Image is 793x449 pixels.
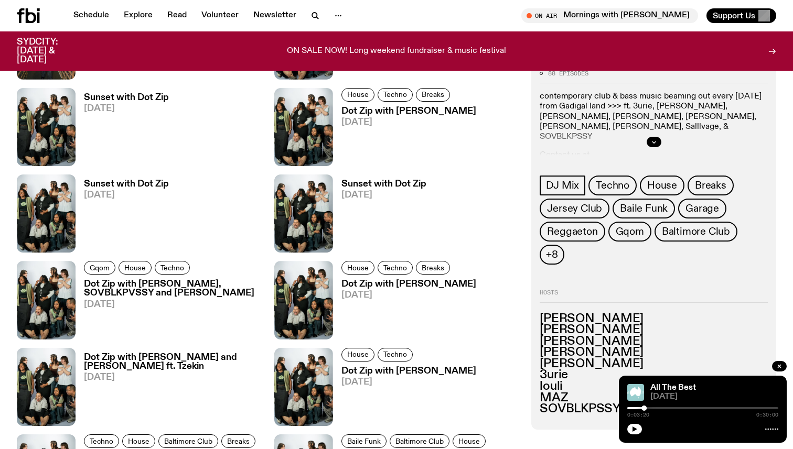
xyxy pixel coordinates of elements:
[383,91,407,98] span: Techno
[540,245,564,265] button: +8
[76,353,262,426] a: Dot Zip with [PERSON_NAME] and [PERSON_NAME] ft. Tzekin[DATE]
[221,434,255,448] a: Breaks
[333,180,426,253] a: Sunset with Dot Zip[DATE]
[650,393,778,401] span: [DATE]
[540,199,609,218] a: Jersey Club
[613,199,675,218] a: Baile Funk
[540,92,768,142] p: contemporary club & bass music beaming out every [DATE] from Gadigal land >>> ft. 3urie, [PERSON_...
[84,93,169,102] h3: Sunset with Dot Zip
[678,199,726,218] a: Garage
[453,434,486,448] a: House
[341,107,476,116] h3: Dot Zip with [PERSON_NAME]
[378,261,413,275] a: Techno
[341,378,476,387] span: [DATE]
[540,347,768,358] h3: [PERSON_NAME]
[117,8,159,23] a: Explore
[155,261,190,275] a: Techno
[67,8,115,23] a: Schedule
[756,412,778,418] span: 0:30:00
[540,392,768,403] h3: MAZ
[76,180,169,253] a: Sunset with Dot Zip[DATE]
[76,280,262,339] a: Dot Zip with [PERSON_NAME], SOVBLKPVSSY and [PERSON_NAME][DATE]
[596,180,629,191] span: Techno
[588,176,637,195] a: Techno
[540,358,768,369] h3: [PERSON_NAME]
[128,437,149,445] span: House
[347,351,369,358] span: House
[76,93,169,166] a: Sunset with Dot Zip[DATE]
[713,11,755,20] span: Support Us
[124,264,146,272] span: House
[158,434,218,448] a: Baltimore Club
[341,118,476,127] span: [DATE]
[17,38,84,64] h3: SYDCITY: [DATE] & [DATE]
[84,104,169,113] span: [DATE]
[416,88,450,102] a: Breaks
[347,264,369,272] span: House
[640,176,684,195] a: House
[341,367,476,376] h3: Dot Zip with [PERSON_NAME]
[685,203,719,214] span: Garage
[84,280,262,298] h3: Dot Zip with [PERSON_NAME], SOVBLKPVSSY and [PERSON_NAME]
[247,8,303,23] a: Newsletter
[647,180,677,191] span: House
[540,369,768,381] h3: 3urie
[84,353,262,371] h3: Dot Zip with [PERSON_NAME] and [PERSON_NAME] ft. Tzekin
[608,222,651,242] a: Gqom
[341,434,387,448] a: Baile Funk
[616,226,644,237] span: Gqom
[195,8,245,23] a: Volunteer
[662,226,730,237] span: Baltimore Club
[546,180,579,191] span: DJ Mix
[383,351,407,358] span: Techno
[458,437,480,445] span: House
[160,264,184,272] span: Techno
[422,264,444,272] span: Breaks
[548,70,588,76] span: 88 episodes
[161,8,193,23] a: Read
[620,203,668,214] span: Baile Funk
[540,403,768,415] h3: SOVBLKPSSY
[341,261,374,275] a: House
[333,280,476,339] a: Dot Zip with [PERSON_NAME][DATE]
[341,348,374,362] a: House
[341,88,374,102] a: House
[546,249,558,260] span: +8
[341,191,426,200] span: [DATE]
[540,381,768,392] h3: louli
[540,313,768,324] h3: [PERSON_NAME]
[655,222,737,242] a: Baltimore Club
[547,203,602,214] span: Jersey Club
[540,290,768,302] h2: Hosts
[706,8,776,23] button: Support Us
[347,437,381,445] span: Baile Funk
[540,222,605,242] a: Reggaeton
[90,437,113,445] span: Techno
[650,384,696,392] a: All The Best
[333,367,476,426] a: Dot Zip with [PERSON_NAME][DATE]
[84,261,115,275] a: Gqom
[378,348,413,362] a: Techno
[227,437,250,445] span: Breaks
[540,335,768,347] h3: [PERSON_NAME]
[341,180,426,189] h3: Sunset with Dot Zip
[84,373,262,382] span: [DATE]
[347,91,369,98] span: House
[164,437,212,445] span: Baltimore Club
[688,176,734,195] a: Breaks
[395,437,444,445] span: Baltimore Club
[119,261,152,275] a: House
[540,176,585,195] a: DJ Mix
[341,280,476,289] h3: Dot Zip with [PERSON_NAME]
[390,434,449,448] a: Baltimore Club
[333,107,476,166] a: Dot Zip with [PERSON_NAME][DATE]
[84,180,169,189] h3: Sunset with Dot Zip
[383,264,407,272] span: Techno
[341,291,476,300] span: [DATE]
[422,91,444,98] span: Breaks
[521,8,698,23] button: On AirMornings with [PERSON_NAME]
[378,88,413,102] a: Techno
[84,300,262,309] span: [DATE]
[416,261,450,275] a: Breaks
[627,412,649,418] span: 0:03:20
